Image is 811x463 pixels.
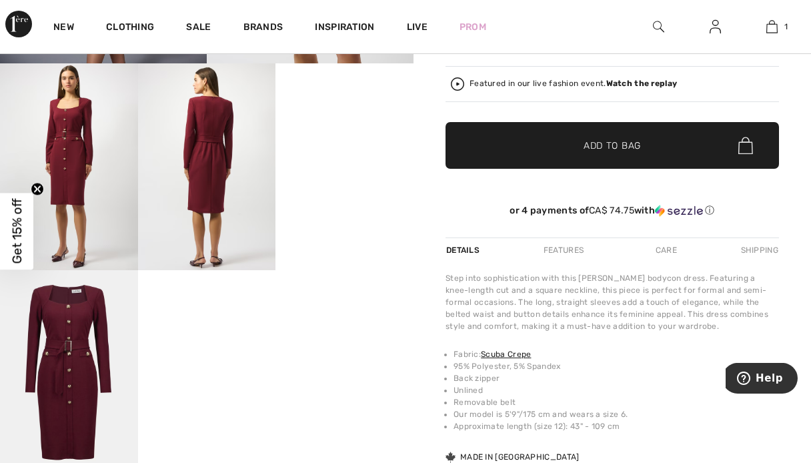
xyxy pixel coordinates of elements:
a: Sign In [699,19,732,35]
div: Details [446,238,483,262]
a: Prom [460,20,486,34]
div: Care [644,238,688,262]
span: Inspiration [315,21,374,35]
span: 1 [784,21,788,33]
img: Sezzle [655,205,703,217]
a: Clothing [106,21,154,35]
img: My Bag [766,19,778,35]
img: Formal Belted Bodycon Dress Style 253165. 4 [138,63,276,270]
li: Back zipper [454,372,779,384]
li: Fabric: [454,348,779,360]
video: Your browser does not support the video tag. [275,63,414,132]
iframe: Opens a widget where you can find more information [726,363,798,396]
span: Get 15% off [9,199,25,264]
div: Made in [GEOGRAPHIC_DATA] [446,451,580,463]
a: Sale [186,21,211,35]
li: 95% Polyester, 5% Spandex [454,360,779,372]
strong: Watch the replay [606,79,678,88]
img: Watch the replay [451,77,464,91]
img: Bag.svg [738,137,753,154]
img: search the website [653,19,664,35]
button: Close teaser [31,183,44,196]
a: Live [407,20,428,34]
a: New [53,21,74,35]
li: Removable belt [454,396,779,408]
a: Scuba Crepe [481,350,531,359]
span: CA$ 74.75 [589,205,634,216]
a: 1 [744,19,800,35]
div: or 4 payments of with [446,205,779,217]
li: Our model is 5'9"/175 cm and wears a size 6. [454,408,779,420]
span: Add to Bag [584,139,641,153]
img: My Info [710,19,721,35]
button: Add to Bag [446,122,779,169]
li: Approximate length (size 12): 43" - 109 cm [454,420,779,432]
div: Featured in our live fashion event. [470,79,677,88]
li: Unlined [454,384,779,396]
a: Brands [243,21,283,35]
img: 1ère Avenue [5,11,32,37]
div: Step into sophistication with this [PERSON_NAME] bodycon dress. Featuring a knee-length cut and a... [446,272,779,332]
div: Features [532,238,595,262]
div: Shipping [738,238,779,262]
